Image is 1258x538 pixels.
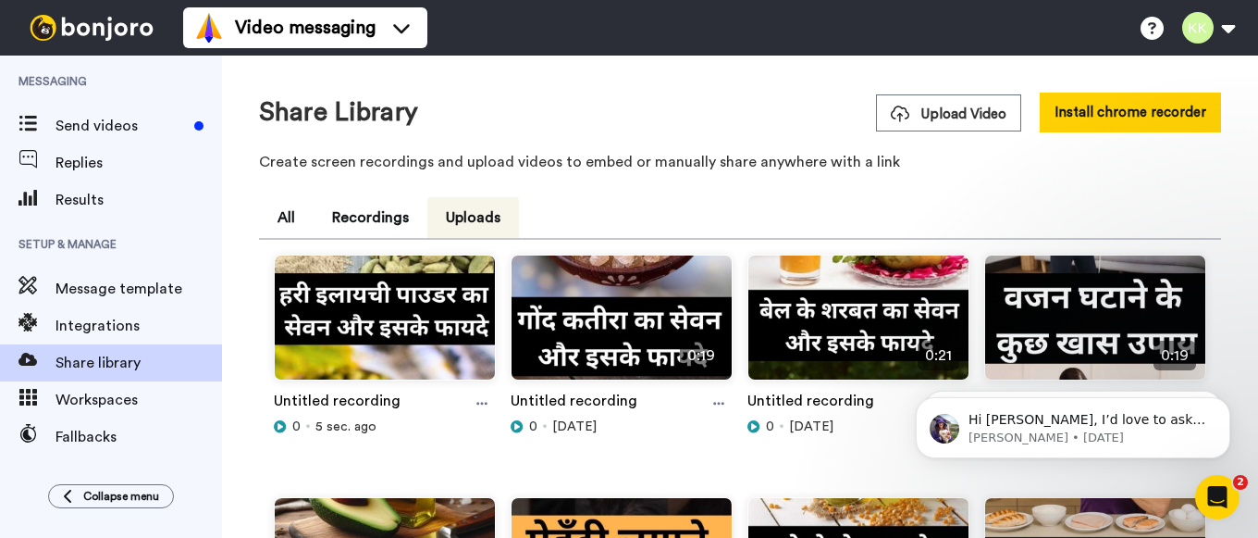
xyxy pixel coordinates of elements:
img: fdfc433d-c245-48fd-b26a-aae4b80d2047_thumbnail_source_1759637287.jpg [748,256,968,395]
button: Recordings [314,197,427,238]
img: a445a773-7b78-48a5-b180-cdf815c43306_thumbnail_source_1759728612.jpg [512,256,732,395]
h1: Share Library [259,98,418,127]
span: 0 [529,418,537,436]
span: 0 [292,418,301,436]
div: [DATE] [747,418,969,436]
span: Integrations [55,315,222,337]
a: Untitled recording [747,390,874,418]
button: Upload Video [876,94,1021,131]
a: Untitled recording [274,390,401,418]
iframe: Intercom live chat [1195,475,1239,519]
button: Uploads [427,197,519,238]
span: Video messaging [235,15,376,41]
iframe: Intercom notifications message [888,358,1258,488]
span: 0 [766,418,774,436]
span: Workspaces [55,389,222,411]
button: Install chrome recorder [1040,93,1221,132]
img: 41254153-2fab-4c37-b1fc-13b787bbd348_thumbnail_source_1759817787.jpg [275,256,495,395]
span: Share library [55,352,222,374]
span: Fallbacks [55,426,222,448]
span: Send videos [55,115,187,137]
img: 2c6b4bbc-91cf-4f96-ab63-0612c017429b_thumbnail_source_1759577521.jpg [985,256,1205,395]
span: Hi [PERSON_NAME], I’d love to ask you a quick question: If [PERSON_NAME] could introduce a new fe... [80,54,317,160]
div: 5 sec. ago [274,418,496,436]
div: [DATE] [511,418,733,436]
a: Untitled recording [511,390,637,418]
p: Message from Amy, sent 2w ago [80,71,319,88]
img: bj-logo-header-white.svg [22,15,161,41]
span: Replies [55,152,222,174]
span: Collapse menu [83,489,159,504]
span: Results [55,189,222,211]
button: All [259,197,314,238]
span: 2 [1233,475,1248,490]
img: vm-color.svg [194,13,224,43]
span: Upload Video [891,105,1006,124]
span: Message template [55,278,222,300]
span: 0:19 [1153,341,1196,370]
button: Collapse menu [48,484,174,508]
span: 0:21 [918,341,959,370]
span: 0:19 [680,341,722,370]
p: Create screen recordings and upload videos to embed or manually share anywhere with a link [259,151,1221,173]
